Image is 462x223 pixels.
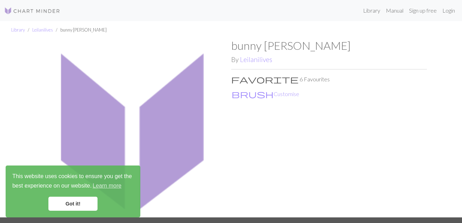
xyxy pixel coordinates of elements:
span: favorite [231,74,299,84]
a: Library [360,4,383,18]
span: This website uses cookies to ensure you get the best experience on our website. [12,172,134,191]
a: Sign up free [406,4,440,18]
h2: By [231,55,427,63]
img: Logo [4,7,60,15]
h1: bunny [PERSON_NAME] [231,39,427,52]
a: Library [11,27,25,33]
a: Leilanilives [32,27,53,33]
img: bunny sonny angel [35,39,231,217]
a: Login [440,4,458,18]
span: brush [232,89,274,99]
i: Favourite [231,75,299,83]
a: learn more about cookies [92,181,122,191]
a: Leilanilives [240,55,272,63]
a: Manual [383,4,406,18]
div: cookieconsent [6,165,140,217]
p: 6 Favourites [231,75,427,83]
a: dismiss cookie message [48,197,98,211]
li: bunny [PERSON_NAME] [53,27,107,33]
button: CustomiseCustomise [231,89,300,99]
i: Customise [232,90,274,98]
